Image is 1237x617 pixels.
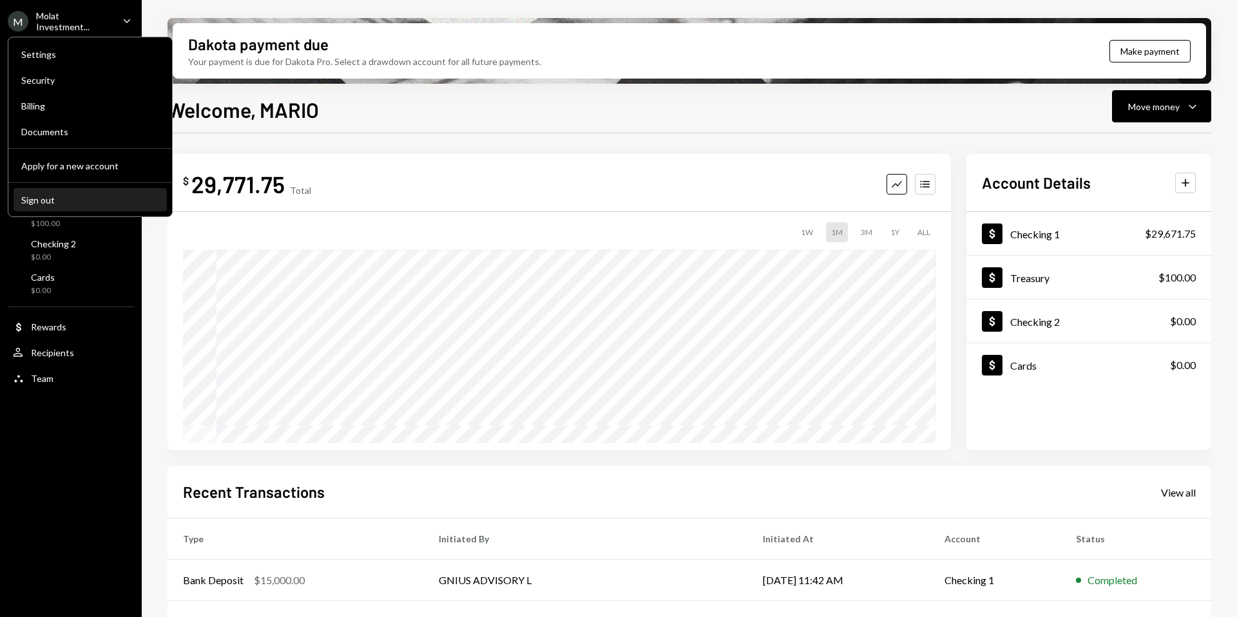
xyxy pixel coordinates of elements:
[21,126,159,137] div: Documents
[423,518,747,560] th: Initiated By
[8,234,134,265] a: Checking 2$0.00
[14,94,167,117] a: Billing
[912,222,935,242] div: ALL
[290,185,311,196] div: Total
[188,33,329,55] div: Dakota payment due
[1170,314,1196,329] div: $0.00
[254,573,305,588] div: $15,000.00
[21,160,159,171] div: Apply for a new account
[14,155,167,178] button: Apply for a new account
[31,252,76,263] div: $0.00
[826,222,848,242] div: 1M
[31,218,67,229] div: $100.00
[982,172,1091,193] h2: Account Details
[1060,518,1211,560] th: Status
[423,560,747,601] td: GNIUS ADVISORY L
[31,347,74,358] div: Recipients
[183,573,244,588] div: Bank Deposit
[21,75,159,86] div: Security
[14,189,167,212] button: Sign out
[31,272,55,283] div: Cards
[747,518,930,560] th: Initiated At
[183,175,189,187] div: $
[36,10,112,32] div: Molat Investment...
[191,169,285,198] div: 29,771.75
[31,321,66,332] div: Rewards
[796,222,818,242] div: 1W
[188,55,541,68] div: Your payment is due for Dakota Pro. Select a drawdown account for all future payments.
[8,268,134,299] a: Cards$0.00
[966,256,1211,299] a: Treasury$100.00
[1128,100,1180,113] div: Move money
[8,11,28,32] div: M
[1170,357,1196,373] div: $0.00
[929,560,1060,601] td: Checking 1
[21,100,159,111] div: Billing
[8,315,134,338] a: Rewards
[929,518,1060,560] th: Account
[966,212,1211,255] a: Checking 1$29,671.75
[966,299,1211,343] a: Checking 2$0.00
[8,366,134,390] a: Team
[21,195,159,205] div: Sign out
[14,43,167,66] a: Settings
[14,68,167,91] a: Security
[1145,226,1196,242] div: $29,671.75
[1158,270,1196,285] div: $100.00
[1112,90,1211,122] button: Move money
[31,238,76,249] div: Checking 2
[1010,316,1060,328] div: Checking 2
[856,222,877,242] div: 3M
[1088,573,1137,588] div: Completed
[1109,40,1191,62] button: Make payment
[966,343,1211,386] a: Cards$0.00
[1161,485,1196,499] a: View all
[168,518,423,560] th: Type
[1010,228,1060,240] div: Checking 1
[31,373,53,384] div: Team
[21,49,159,60] div: Settings
[1010,272,1050,284] div: Treasury
[31,285,55,296] div: $0.00
[1161,486,1196,499] div: View all
[8,341,134,364] a: Recipients
[1010,359,1037,372] div: Cards
[183,481,325,502] h2: Recent Transactions
[168,97,319,122] h1: Welcome, MARIO
[885,222,905,242] div: 1Y
[14,120,167,143] a: Documents
[747,560,930,601] td: [DATE] 11:42 AM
